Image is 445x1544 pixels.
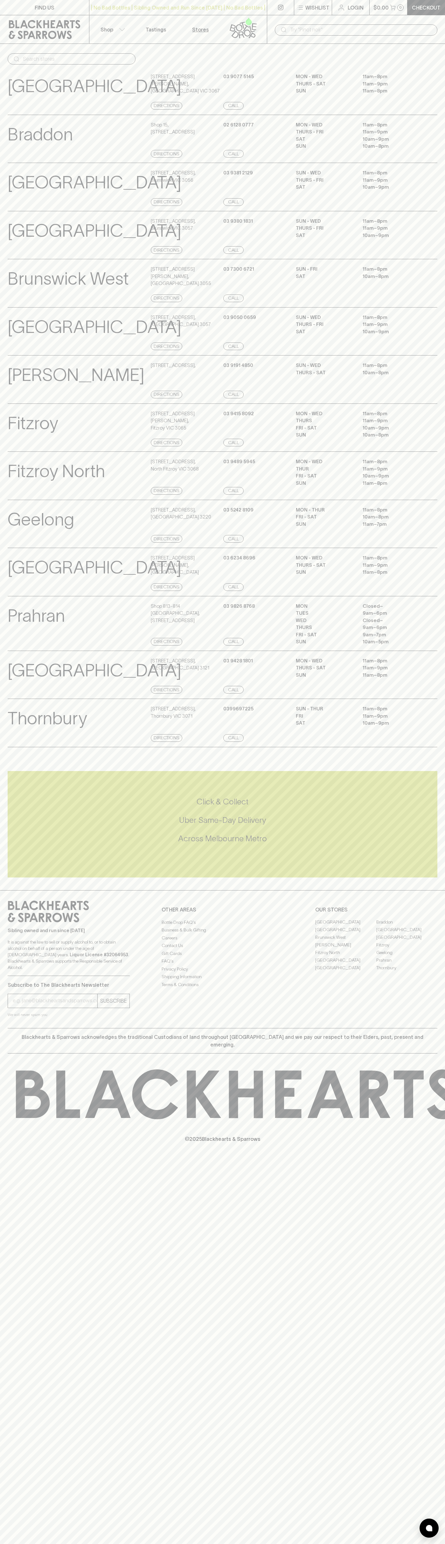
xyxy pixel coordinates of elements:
[223,295,244,302] a: Call
[151,506,211,521] p: [STREET_ADDRESS] , [GEOGRAPHIC_DATA] 3220
[296,417,353,424] p: THURS
[8,458,105,484] p: Fitzroy North
[376,941,437,949] a: Fitzroy
[376,926,437,934] a: [GEOGRAPHIC_DATA]
[151,439,182,446] a: Directions
[296,617,353,624] p: WED
[162,934,284,942] a: Careers
[296,431,353,439] p: SUN
[363,273,420,280] p: 10am – 8pm
[151,218,196,232] p: [STREET_ADDRESS] , Brunswick VIC 3057
[296,87,353,95] p: SUN
[8,410,58,437] p: Fitzroy
[376,918,437,926] a: Braddon
[223,102,244,110] a: Call
[162,918,284,926] a: Bottle Drop FAQ's
[363,362,420,369] p: 11am – 8pm
[162,958,284,965] a: FAQ's
[363,177,420,184] p: 11am – 9pm
[151,246,182,254] a: Directions
[223,391,244,398] a: Call
[223,218,253,225] p: 03 9380 1831
[223,458,255,465] p: 03 9489 5945
[363,410,420,417] p: 11am – 8pm
[223,150,244,158] a: Call
[363,562,420,569] p: 11am – 9pm
[223,487,244,495] a: Call
[363,521,420,528] p: 11am – 7pm
[151,121,195,136] p: Shop 15 , [STREET_ADDRESS]
[296,513,353,521] p: FRI - SAT
[223,314,256,321] p: 03 9050 0659
[192,26,209,33] p: Stores
[296,480,353,487] p: SUN
[151,705,196,720] p: [STREET_ADDRESS] , Thornbury VIC 3071
[151,198,182,206] a: Directions
[363,672,420,679] p: 11am – 8pm
[363,266,420,273] p: 11am – 8pm
[363,328,420,335] p: 10am – 9pm
[296,128,353,136] p: THURS - FRI
[223,603,255,610] p: 03 9826 8768
[151,686,182,694] a: Directions
[162,950,284,957] a: Gift Cards
[12,1033,433,1048] p: Blackhearts & Sparrows acknowledges the traditional Custodians of land throughout [GEOGRAPHIC_DAT...
[363,720,420,727] p: 10am – 9pm
[412,4,441,11] p: Checkout
[70,952,128,957] strong: Liquor License #32064953
[223,705,254,713] p: 0399697225
[363,631,420,639] p: 9am – 7pm
[151,362,196,369] p: [STREET_ADDRESS] ,
[363,169,420,177] p: 11am – 8pm
[315,906,437,913] p: OUR STORES
[89,15,134,44] button: Shop
[296,73,353,80] p: MON - WED
[296,705,353,713] p: Sun - Thur
[315,941,376,949] a: [PERSON_NAME]
[223,535,244,543] a: Call
[363,73,420,80] p: 11am – 8pm
[296,184,353,191] p: SAT
[305,4,330,11] p: Wishlist
[146,26,166,33] p: Tastings
[296,713,353,720] p: Fri
[376,934,437,941] a: [GEOGRAPHIC_DATA]
[151,391,182,398] a: Directions
[315,949,376,957] a: Fitzroy North
[363,472,420,480] p: 10am – 9pm
[134,15,178,44] a: Tastings
[373,4,389,11] p: $0.00
[151,314,211,328] p: [STREET_ADDRESS] , [GEOGRAPHIC_DATA] 3057
[363,136,420,143] p: 10am – 9pm
[162,942,284,950] a: Contact Us
[8,927,130,934] p: Sibling owned and run since [DATE]
[223,342,244,350] a: Call
[363,610,420,617] p: 9am – 6pm
[151,487,182,495] a: Directions
[296,569,353,576] p: SUN
[223,734,244,742] a: Call
[296,273,353,280] p: SAT
[363,143,420,150] p: 10am – 8pm
[8,815,437,825] h5: Uber Same-Day Delivery
[162,981,284,988] a: Terms & Conditions
[151,73,222,95] p: [STREET_ADDRESS][PERSON_NAME] , [GEOGRAPHIC_DATA] VIC 3067
[363,218,420,225] p: 11am – 8pm
[223,410,254,417] p: 03 9415 8092
[8,554,181,581] p: [GEOGRAPHIC_DATA]
[363,225,420,232] p: 11am – 9pm
[296,328,353,335] p: SAT
[363,713,420,720] p: 11am – 9pm
[296,465,353,473] p: THUR
[363,554,420,562] p: 11am – 8pm
[296,424,353,432] p: FRI - SAT
[363,624,420,631] p: 9am – 6pm
[296,177,353,184] p: THURS - FRI
[376,957,437,964] a: Prahran
[296,314,353,321] p: SUN - WED
[223,246,244,254] a: Call
[363,465,420,473] p: 11am – 9pm
[151,102,182,110] a: Directions
[151,554,222,576] p: [STREET_ADDRESS][PERSON_NAME] , [GEOGRAPHIC_DATA]
[223,686,244,694] a: Call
